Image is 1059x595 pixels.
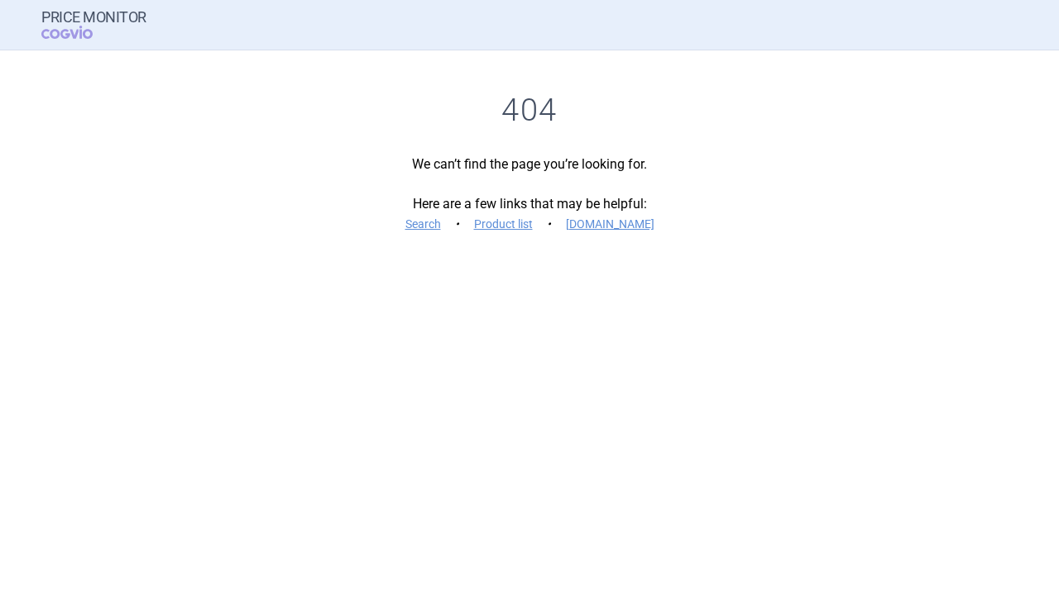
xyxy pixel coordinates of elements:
p: We can’t find the page you’re looking for. Here are a few links that may be helpful: [41,155,1018,234]
i: • [541,216,558,232]
strong: Price Monitor [41,9,146,26]
a: Price MonitorCOGVIO [41,9,146,40]
a: Search [405,218,441,230]
h1: 404 [41,92,1018,130]
i: • [449,216,466,232]
a: Product list [474,218,533,230]
span: COGVIO [41,26,116,39]
a: [DOMAIN_NAME] [566,218,654,230]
